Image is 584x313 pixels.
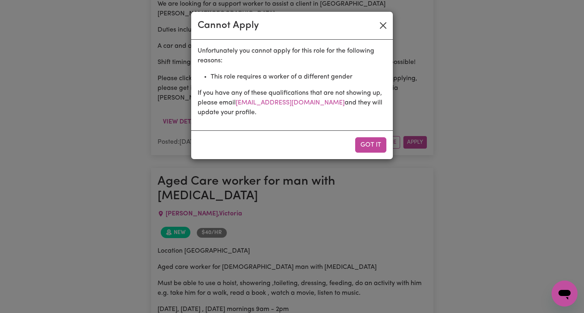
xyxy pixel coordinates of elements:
[198,46,386,66] p: Unfortunately you cannot apply for this role for the following reasons:
[552,281,578,307] iframe: Button to launch messaging window
[355,137,386,153] button: Got it
[198,18,259,33] div: Cannot Apply
[211,72,386,82] li: This role requires a worker of a different gender
[236,100,345,106] a: [EMAIL_ADDRESS][DOMAIN_NAME]
[198,88,386,117] p: If you have any of these qualifications that are not showing up, please email and they will updat...
[377,19,390,32] button: Close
